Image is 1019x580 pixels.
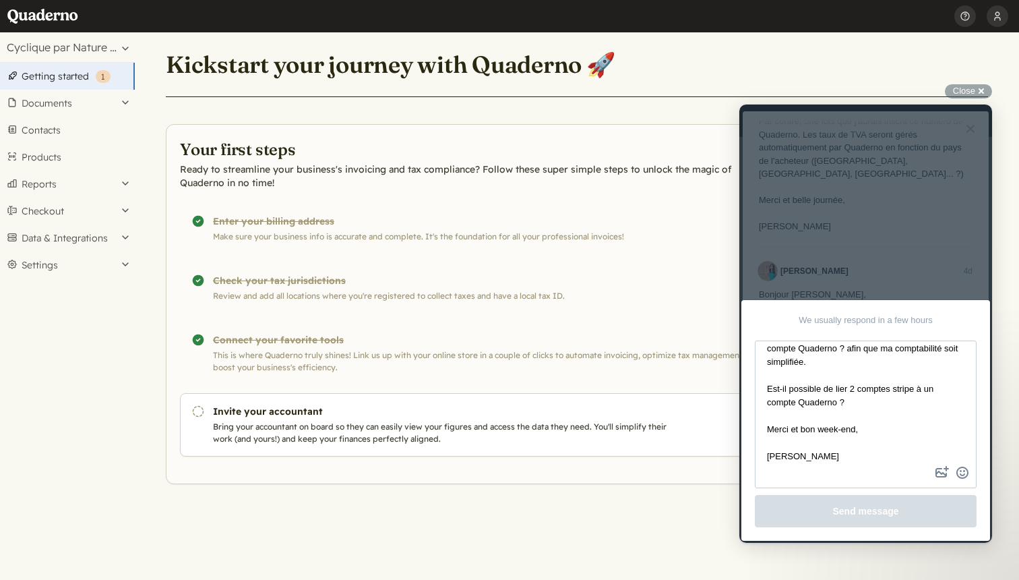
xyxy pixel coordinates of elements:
h3: Invite your accountant [213,405,673,418]
p: Ready to streamline your business's invoicing and tax compliance? Follow these super simple steps... [180,163,774,190]
p: Bring your accountant on board so they can easily view your figures and access the data they need... [213,421,673,445]
button: Close [945,84,992,98]
h2: Your first steps [180,138,774,160]
span: Close [953,86,975,96]
iframe: Help Scout Beacon - Live Chat, Contact Form, and Knowledge Base [739,105,992,543]
span: 1 [101,71,105,82]
h1: Kickstart your journey with Quaderno 🚀 [166,50,615,80]
a: Invite your accountant Bring your accountant on board so they can easily view your figures and ac... [180,393,774,457]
